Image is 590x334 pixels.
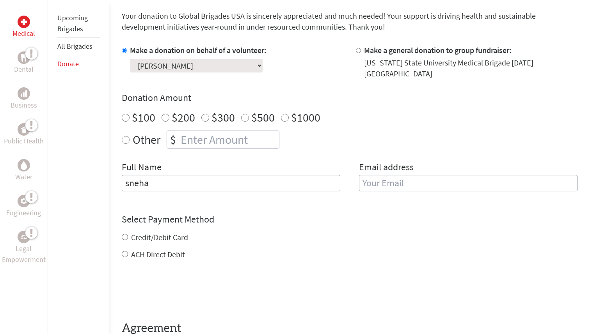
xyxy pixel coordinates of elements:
[2,243,46,265] p: Legal Empowerment
[18,51,30,64] div: Dental
[130,45,267,55] label: Make a donation on behalf of a volunteer:
[18,195,30,207] div: Engineering
[18,16,30,28] div: Medical
[11,100,37,111] p: Business
[291,110,320,125] label: $1000
[359,175,578,191] input: Your Email
[57,42,92,51] a: All Brigades
[122,161,162,175] label: Full Name
[14,51,34,75] a: DentalDental
[18,159,30,171] div: Water
[179,131,279,148] input: Enter Amount
[57,13,88,33] a: Upcoming Brigades
[21,161,27,170] img: Water
[21,235,27,239] img: Legal Empowerment
[6,207,41,218] p: Engineering
[359,161,414,175] label: Email address
[18,87,30,100] div: Business
[122,276,240,306] iframe: reCAPTCHA
[21,198,27,204] img: Engineering
[14,64,34,75] p: Dental
[57,9,100,38] li: Upcoming Brigades
[122,11,578,32] p: Your donation to Global Brigades USA is sincerely appreciated and much needed! Your support is dr...
[12,28,35,39] p: Medical
[6,195,41,218] a: EngineeringEngineering
[4,123,44,147] a: Public HealthPublic Health
[21,90,27,97] img: Business
[122,92,578,104] h4: Donation Amount
[15,159,32,182] a: WaterWater
[18,231,30,243] div: Legal Empowerment
[4,136,44,147] p: Public Health
[57,59,79,68] a: Donate
[12,16,35,39] a: MedicalMedical
[167,131,179,148] div: $
[122,213,578,226] h4: Select Payment Method
[21,54,27,61] img: Dental
[251,110,275,125] label: $500
[131,232,188,242] label: Credit/Debit Card
[11,87,37,111] a: BusinessBusiness
[21,125,27,133] img: Public Health
[15,171,32,182] p: Water
[172,110,195,125] label: $200
[18,123,30,136] div: Public Health
[364,45,512,55] label: Make a general donation to group fundraiser:
[211,110,235,125] label: $300
[2,231,46,265] a: Legal EmpowermentLegal Empowerment
[57,38,100,55] li: All Brigades
[133,131,160,148] label: Other
[122,175,340,191] input: Enter Full Name
[21,19,27,25] img: Medical
[132,110,155,125] label: $100
[131,249,185,259] label: ACH Direct Debit
[364,57,578,79] div: [US_STATE] State University Medical Brigade [DATE] [GEOGRAPHIC_DATA]
[57,55,100,72] li: Donate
